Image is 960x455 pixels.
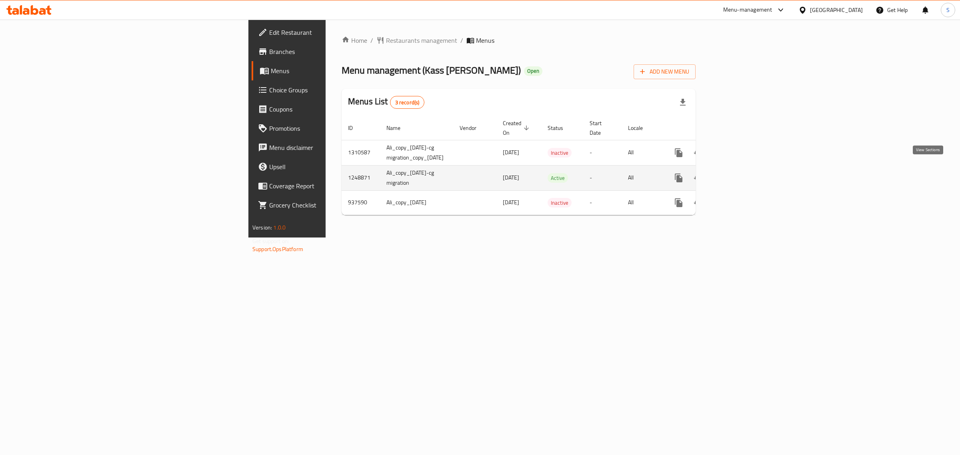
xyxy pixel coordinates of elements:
[252,61,409,80] a: Menus
[460,123,487,133] span: Vendor
[252,157,409,176] a: Upsell
[503,197,519,208] span: [DATE]
[548,148,572,158] span: Inactive
[252,222,272,233] span: Version:
[386,123,411,133] span: Name
[390,99,424,106] span: 3 record(s)
[380,190,453,215] td: Ali_copy_[DATE]
[269,162,402,172] span: Upsell
[622,165,663,190] td: All
[946,6,950,14] span: S
[663,116,752,140] th: Actions
[622,140,663,165] td: All
[548,173,568,183] div: Active
[688,168,708,188] button: Change Status
[252,100,409,119] a: Coupons
[269,28,402,37] span: Edit Restaurant
[669,193,688,212] button: more
[583,165,622,190] td: -
[252,42,409,61] a: Branches
[380,165,453,190] td: Ali_copy_[DATE]-cg migration
[723,5,772,15] div: Menu-management
[273,222,286,233] span: 1.0.0
[460,36,463,45] li: /
[269,47,402,56] span: Branches
[524,68,542,74] span: Open
[548,174,568,183] span: Active
[252,119,409,138] a: Promotions
[348,96,424,109] h2: Menus List
[342,116,752,215] table: enhanced table
[252,236,289,246] span: Get support on:
[269,124,402,133] span: Promotions
[269,85,402,95] span: Choice Groups
[673,93,692,112] div: Export file
[348,123,363,133] span: ID
[503,118,532,138] span: Created On
[669,143,688,162] button: more
[271,66,402,76] span: Menus
[380,140,453,165] td: Ali_copy_[DATE]-cg migration_copy_[DATE]
[688,143,708,162] button: Change Status
[376,36,457,45] a: Restaurants management
[548,198,572,208] span: Inactive
[390,96,425,109] div: Total records count
[622,190,663,215] td: All
[252,23,409,42] a: Edit Restaurant
[688,193,708,212] button: Change Status
[503,147,519,158] span: [DATE]
[590,118,612,138] span: Start Date
[252,196,409,215] a: Grocery Checklist
[503,172,519,183] span: [DATE]
[810,6,863,14] div: [GEOGRAPHIC_DATA]
[628,123,653,133] span: Locale
[634,64,696,79] button: Add New Menu
[524,66,542,76] div: Open
[252,176,409,196] a: Coverage Report
[342,36,696,45] nav: breadcrumb
[583,190,622,215] td: -
[252,244,303,254] a: Support.OpsPlatform
[640,67,689,77] span: Add New Menu
[386,36,457,45] span: Restaurants management
[342,61,521,79] span: Menu management ( Kass [PERSON_NAME] )
[269,181,402,191] span: Coverage Report
[548,123,574,133] span: Status
[669,168,688,188] button: more
[252,80,409,100] a: Choice Groups
[476,36,494,45] span: Menus
[269,104,402,114] span: Coupons
[252,138,409,157] a: Menu disclaimer
[583,140,622,165] td: -
[269,200,402,210] span: Grocery Checklist
[269,143,402,152] span: Menu disclaimer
